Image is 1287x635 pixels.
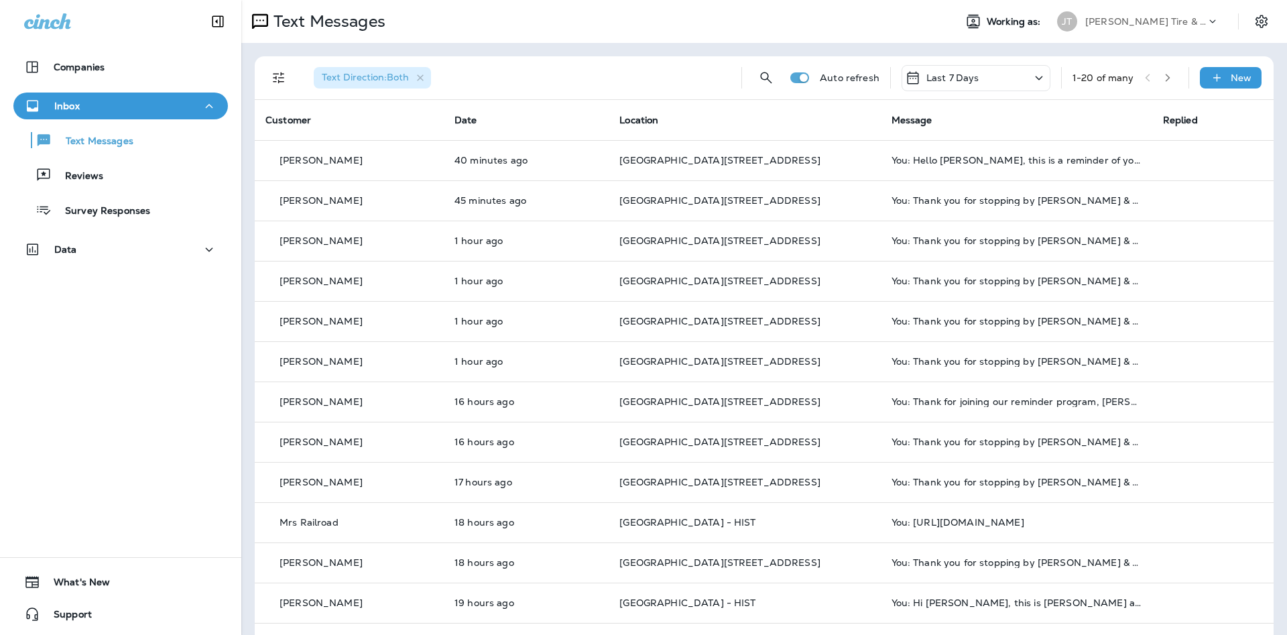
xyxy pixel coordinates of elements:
button: Data [13,236,228,263]
span: [GEOGRAPHIC_DATA][STREET_ADDRESS] [619,235,820,247]
p: [PERSON_NAME] [280,316,363,327]
div: You: Thank for joining our reminder program, Pamela you'll receive reminders when your vehicle is... [892,396,1142,407]
p: [PERSON_NAME] [280,477,363,487]
p: [PERSON_NAME] [280,437,363,447]
div: You: Thank you for stopping by Jensen Tire & Auto - South 144th Street. Please take 30 seconds to... [892,356,1142,367]
p: Survey Responses [52,205,150,218]
p: [PERSON_NAME] Tire & Auto [1085,16,1206,27]
span: What's New [40,577,110,593]
div: 1 - 20 of many [1072,72,1134,83]
button: Companies [13,54,228,80]
p: Reviews [52,170,103,183]
p: Mrs Railroad [280,517,339,528]
span: Text Direction : Both [322,71,409,83]
span: [GEOGRAPHIC_DATA] - HIST [619,597,755,609]
p: Inbox [54,101,80,111]
div: You: Thank you for stopping by Jensen Tire & Auto - South 144th Street. Please take 30 seconds to... [892,316,1142,327]
span: [GEOGRAPHIC_DATA][STREET_ADDRESS] [619,396,820,408]
span: Message [892,114,932,126]
div: You: Hello Craig, this is a reminder of your scheduled appointment set for 08/29/2025 9:00 AM at ... [892,155,1142,166]
p: Aug 28, 2025 08:08 AM [454,316,598,327]
p: [PERSON_NAME] [280,195,363,206]
p: Aug 28, 2025 08:08 AM [454,276,598,286]
div: You: Thank you for stopping by Jensen Tire & Auto - South 144th Street. Please take 30 seconds to... [892,276,1142,286]
p: Text Messages [52,135,133,148]
p: Aug 28, 2025 08:58 AM [454,195,598,206]
button: Search Messages [753,64,780,91]
p: Aug 28, 2025 08:08 AM [454,235,598,246]
span: Date [454,114,477,126]
div: You: Thank you for stopping by Jensen Tire & Auto - South 144th Street. Please take 30 seconds to... [892,195,1142,206]
button: Reviews [13,161,228,189]
p: [PERSON_NAME] [280,235,363,246]
span: [GEOGRAPHIC_DATA][STREET_ADDRESS] [619,557,820,569]
p: Text Messages [268,11,385,32]
span: Location [619,114,658,126]
p: [PERSON_NAME] [280,155,363,166]
p: [PERSON_NAME] [280,557,363,568]
span: Customer [265,114,311,126]
p: Aug 27, 2025 03:43 PM [454,517,598,528]
span: [GEOGRAPHIC_DATA][STREET_ADDRESS] [619,355,820,367]
div: You: Hi Ana, this is Jeremy at Jensen Tire. The work van could use an Engine Air Filter. It's $59... [892,597,1142,608]
span: [GEOGRAPHIC_DATA][STREET_ADDRESS] [619,315,820,327]
button: What's New [13,569,228,595]
button: Collapse Sidebar [199,8,237,35]
button: Survey Responses [13,196,228,224]
p: [PERSON_NAME] [280,597,363,608]
p: Aug 28, 2025 08:08 AM [454,356,598,367]
span: Support [40,609,92,625]
p: [PERSON_NAME] [280,356,363,367]
span: [GEOGRAPHIC_DATA][STREET_ADDRESS] [619,275,820,287]
div: JT [1057,11,1077,32]
span: [GEOGRAPHIC_DATA][STREET_ADDRESS] [619,476,820,488]
p: Data [54,244,77,255]
p: Aug 28, 2025 09:03 AM [454,155,598,166]
div: You: Thank you for stopping by Jensen Tire & Auto - South 144th Street. Please take 30 seconds to... [892,557,1142,568]
button: Text Messages [13,126,228,154]
div: Text Direction:Both [314,67,431,89]
span: Replied [1163,114,1198,126]
p: [PERSON_NAME] [280,276,363,286]
p: Aug 27, 2025 02:43 PM [454,597,598,608]
button: Settings [1249,9,1274,34]
span: [GEOGRAPHIC_DATA][STREET_ADDRESS] [619,194,820,207]
span: [GEOGRAPHIC_DATA][STREET_ADDRESS] [619,436,820,448]
div: You: Thank you for stopping by Jensen Tire & Auto - South 144th Street. Please take 30 seconds to... [892,477,1142,487]
div: You: https://app.tireconnect.ca/instore/8928c11c6d514dae0207e14c1f17d2a4#!summary?location_id=315... [892,517,1142,528]
p: [PERSON_NAME] [280,396,363,407]
button: Filters [265,64,292,91]
p: Aug 27, 2025 03:58 PM [454,477,598,487]
span: Working as: [987,16,1044,27]
p: Aug 27, 2025 05:08 PM [454,396,598,407]
div: You: Thank you for stopping by Jensen Tire & Auto - South 144th Street. Please take 30 seconds to... [892,235,1142,246]
p: Aug 27, 2025 05:00 PM [454,437,598,447]
p: Last 7 Days [926,72,979,83]
span: [GEOGRAPHIC_DATA] - HIST [619,516,755,528]
p: Companies [54,62,105,72]
p: New [1231,72,1251,83]
div: You: Thank you for stopping by Jensen Tire & Auto - South 144th Street. Please take 30 seconds to... [892,437,1142,447]
p: Auto refresh [820,72,879,83]
p: Aug 27, 2025 02:58 PM [454,557,598,568]
span: [GEOGRAPHIC_DATA][STREET_ADDRESS] [619,154,820,166]
button: Support [13,601,228,628]
button: Inbox [13,93,228,119]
